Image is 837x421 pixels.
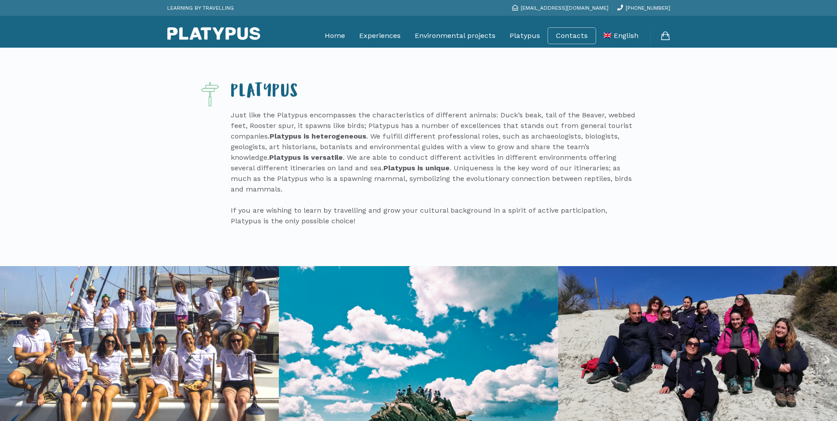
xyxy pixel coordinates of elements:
p: Just like the Platypus encompasses the characteristics of different animals: Duck’s beak, tail of... [231,110,637,226]
a: Contacts [556,31,588,40]
strong: Platypus is heterogeneous [270,132,366,140]
a: [PHONE_NUMBER] [617,5,670,11]
span: [EMAIL_ADDRESS][DOMAIN_NAME] [521,5,608,11]
strong: Platypus is unique [383,164,450,172]
p: LEARNING BY TRAVELLING [167,2,234,14]
a: Experiences [359,25,401,47]
a: Platypus [510,25,540,47]
span: [PHONE_NUMBER] [626,5,670,11]
div: Previous slide [4,353,15,365]
img: Platypus [167,27,260,40]
div: Next slide [822,353,833,365]
a: Environmental projects [415,25,495,47]
a: Home [325,25,345,47]
span: Platypus [231,84,299,102]
a: English [604,25,638,47]
strong: Platypus is versatile [269,153,343,162]
a: [EMAIL_ADDRESS][DOMAIN_NAME] [512,5,608,11]
span: English [614,31,638,40]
